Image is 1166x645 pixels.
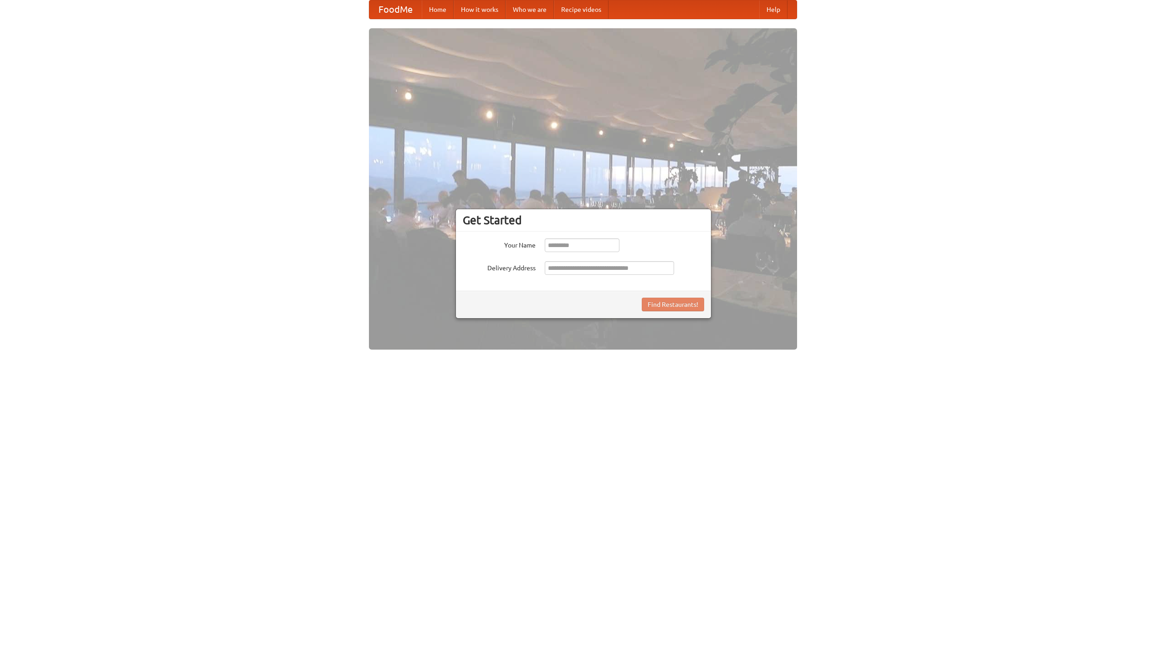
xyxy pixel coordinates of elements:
button: Find Restaurants! [642,298,704,311]
h3: Get Started [463,213,704,227]
label: Your Name [463,238,536,250]
a: How it works [454,0,506,19]
a: Home [422,0,454,19]
label: Delivery Address [463,261,536,273]
a: Who we are [506,0,554,19]
a: Recipe videos [554,0,609,19]
a: FoodMe [369,0,422,19]
a: Help [759,0,788,19]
